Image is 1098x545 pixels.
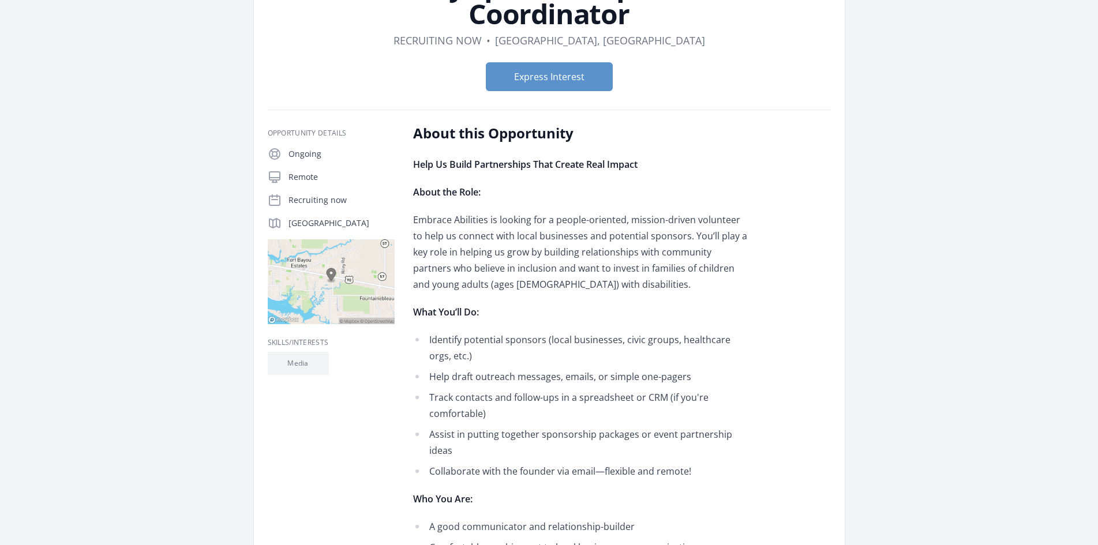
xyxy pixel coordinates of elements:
p: Remote [288,171,395,183]
strong: What You’ll Do: [413,306,479,318]
h3: Opportunity Details [268,129,395,138]
li: Help draft outreach messages, emails, or simple one-pagers [413,369,751,385]
img: Map [268,239,395,324]
div: • [486,32,490,48]
h3: Skills/Interests [268,338,395,347]
dd: [GEOGRAPHIC_DATA], [GEOGRAPHIC_DATA] [495,32,705,48]
p: Ongoing [288,148,395,160]
li: Collaborate with the founder via email—flexible and remote! [413,463,751,479]
p: Embrace Abilities is looking for a people-oriented, mission-driven volunteer to help us connect w... [413,212,751,292]
strong: About the Role: [413,186,481,198]
p: [GEOGRAPHIC_DATA] [288,217,395,229]
strong: Help Us Build Partnerships That Create Real Impact [413,158,638,171]
h2: About this Opportunity [413,124,751,142]
li: Media [268,352,329,375]
li: Identify potential sponsors (local businesses, civic groups, healthcare orgs, etc.) [413,332,751,364]
li: A good communicator and relationship-builder [413,518,751,535]
button: Express Interest [486,62,613,91]
li: Assist in putting together sponsorship packages or event partnership ideas [413,426,751,458]
dd: Recruiting now [394,32,482,48]
p: Recruiting now [288,194,395,206]
li: Track contacts and follow-ups in a spreadsheet or CRM (if you're comfortable) [413,389,751,422]
strong: Who You Are: [413,493,473,505]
